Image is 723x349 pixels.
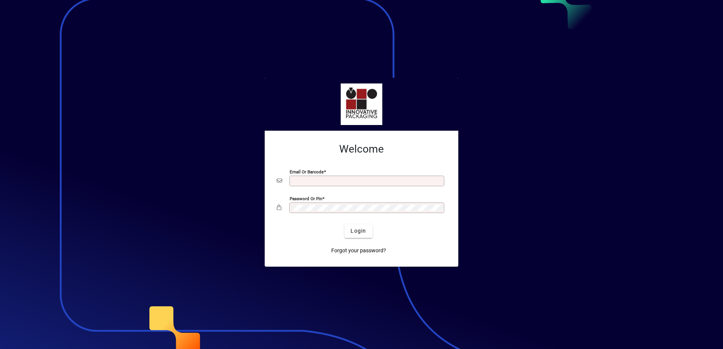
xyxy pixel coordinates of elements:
mat-label: Password or Pin [290,196,322,201]
a: Forgot your password? [328,244,389,258]
button: Login [344,224,372,238]
mat-label: Email or Barcode [290,169,324,174]
span: Forgot your password? [331,247,386,255]
span: Login [351,227,366,235]
h2: Welcome [277,143,446,156]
